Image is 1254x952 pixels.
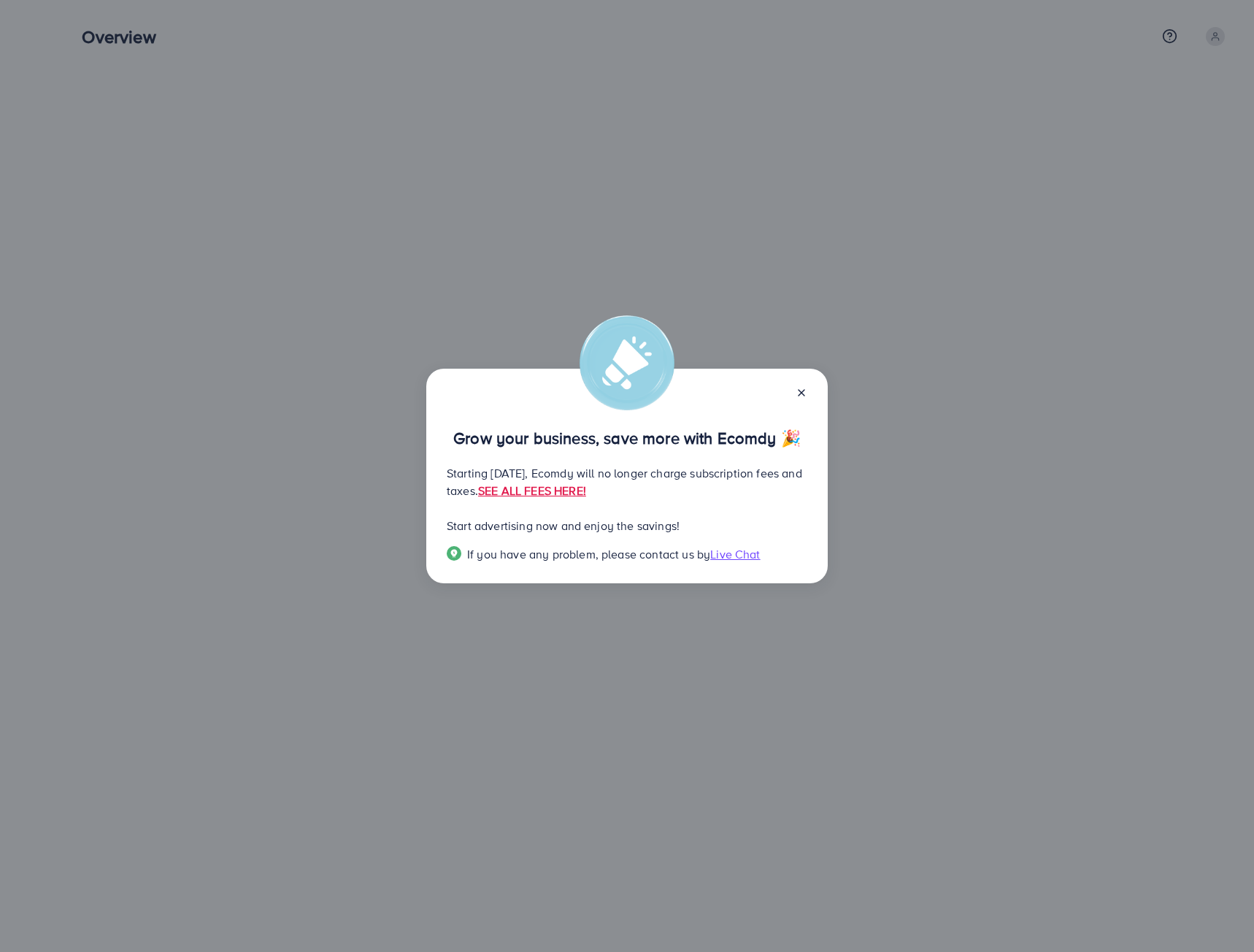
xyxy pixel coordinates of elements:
[447,429,807,447] p: Grow your business, save more with Ecomdy 🎉
[447,464,807,499] p: Starting [DATE], Ecomdy will no longer charge subscription fees and taxes.
[447,517,807,534] p: Start advertising now and enjoy the savings!
[710,546,760,562] span: Live Chat
[447,546,461,561] img: Popup guide
[467,546,710,562] span: If you have any problem, please contact us by
[478,483,586,499] a: SEE ALL FEES HERE!
[580,315,674,410] img: alert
